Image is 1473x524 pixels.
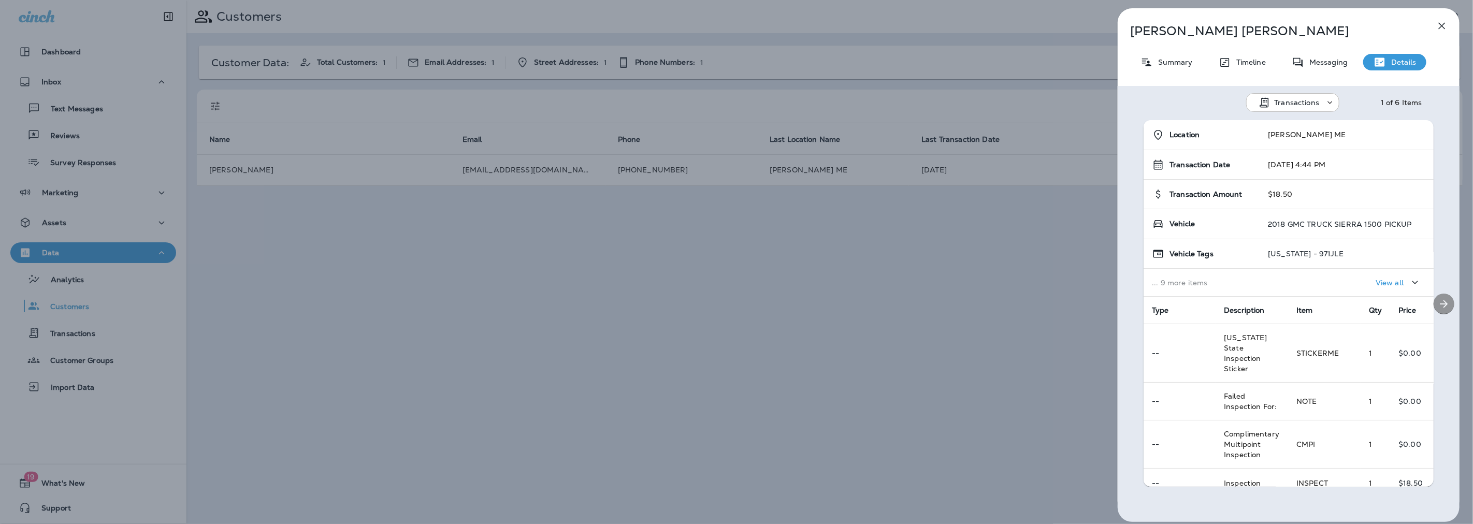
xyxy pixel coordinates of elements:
[1260,150,1434,180] td: [DATE] 4:44 PM
[1260,120,1434,150] td: [PERSON_NAME] ME
[1153,58,1193,66] p: Summary
[1275,98,1320,107] p: Transactions
[1268,250,1344,258] p: [US_STATE] - 971JLE
[1371,273,1425,292] button: View all
[1296,440,1316,449] span: CMPI
[1398,479,1425,487] p: $18.50
[1381,98,1422,107] div: 1 of 6 Items
[1152,397,1207,405] p: --
[1224,391,1277,411] span: Failed Inspection For:
[1152,349,1207,357] p: --
[1296,478,1328,488] span: INSPECT
[1169,190,1243,199] span: Transaction Amount
[1398,305,1416,315] span: Price
[1369,478,1372,488] span: 1
[1304,58,1348,66] p: Messaging
[1296,397,1317,406] span: NOTE
[1369,305,1382,315] span: Qty
[1169,130,1200,139] span: Location
[1169,250,1214,258] span: Vehicle Tags
[1224,305,1265,315] span: Description
[1130,24,1413,38] p: [PERSON_NAME] [PERSON_NAME]
[1260,180,1434,209] td: $18.50
[1169,220,1195,228] span: Vehicle
[1386,58,1416,66] p: Details
[1268,220,1412,228] p: 2018 GMC TRUCK SIERRA 1500 PICKUP
[1369,440,1372,449] span: 1
[1152,305,1169,315] span: Type
[1434,294,1454,314] button: Next
[1296,348,1339,358] span: STICKERME
[1398,349,1425,357] p: $0.00
[1376,279,1404,287] p: View all
[1169,161,1230,169] span: Transaction Date
[1152,279,1251,287] p: ... 9 more items
[1224,429,1279,459] span: Complimentary Multipoint Inspection
[1296,305,1313,315] span: Item
[1152,440,1207,448] p: --
[1231,58,1266,66] p: Timeline
[1369,348,1372,358] span: 1
[1398,440,1425,448] p: $0.00
[1224,478,1261,488] span: Inspection
[1398,397,1425,405] p: $0.00
[1224,333,1267,373] span: [US_STATE] State Inspection Sticker
[1369,397,1372,406] span: 1
[1152,479,1207,487] p: --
